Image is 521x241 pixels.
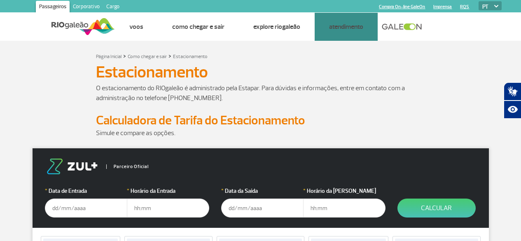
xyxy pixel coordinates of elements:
[96,113,425,128] h2: Calculadora de Tarifa do Estacionamento
[221,199,304,218] input: dd/mm/aaaa
[329,23,363,31] a: Atendimento
[433,4,452,9] a: Imprensa
[303,199,385,218] input: hh:mm
[123,51,126,61] a: >
[96,65,425,79] h1: Estacionamento
[168,51,171,61] a: >
[504,101,521,119] button: Abrir recursos assistivos.
[70,1,103,14] a: Corporativo
[221,187,304,195] label: Data da Saída
[253,23,300,31] a: Explore RIOgaleão
[106,164,149,169] span: Parceiro Oficial
[45,187,127,195] label: Data de Entrada
[379,4,425,9] a: Compra On-line GaleOn
[303,187,385,195] label: Horário da [PERSON_NAME]
[460,4,469,9] a: RQS
[36,1,70,14] a: Passageiros
[504,82,521,101] button: Abrir tradutor de língua de sinais.
[103,1,123,14] a: Cargo
[172,23,224,31] a: Como chegar e sair
[96,128,425,138] p: Simule e compare as opções.
[129,23,143,31] a: Voos
[96,54,121,60] a: Página Inicial
[45,199,127,218] input: dd/mm/aaaa
[173,54,208,60] a: Estacionamento
[45,159,99,174] img: logo-zul.png
[128,54,167,60] a: Como chegar e sair
[127,187,209,195] label: Horário da Entrada
[397,199,476,218] button: Calcular
[504,82,521,119] div: Plugin de acessibilidade da Hand Talk.
[127,199,209,218] input: hh:mm
[96,83,425,103] p: O estacionamento do RIOgaleão é administrado pela Estapar. Para dúvidas e informações, entre em c...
